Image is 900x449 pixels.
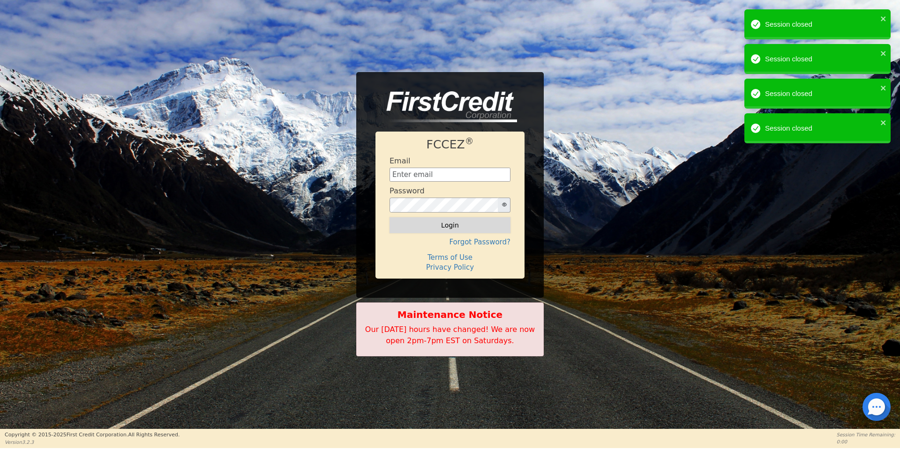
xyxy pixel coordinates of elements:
[765,19,877,30] div: Session closed
[765,123,877,134] div: Session closed
[390,138,510,152] h1: FCCEZ
[361,308,539,322] b: Maintenance Notice
[390,263,510,272] h4: Privacy Policy
[390,253,510,262] h4: Terms of Use
[765,54,877,65] div: Session closed
[465,136,474,146] sup: ®
[390,156,410,165] h4: Email
[390,186,425,195] h4: Password
[5,439,180,446] p: Version 3.2.3
[765,88,877,99] div: Session closed
[837,431,895,438] p: Session Time Remaining:
[880,117,887,128] button: close
[837,438,895,445] p: 0:00
[880,13,887,24] button: close
[390,198,498,213] input: password
[390,217,510,233] button: Login
[365,325,535,345] span: Our [DATE] hours have changed! We are now open 2pm-7pm EST on Saturdays.
[128,432,180,438] span: All Rights Reserved.
[375,91,517,122] img: logo-CMu_cnol.png
[390,168,510,182] input: Enter email
[880,82,887,93] button: close
[880,48,887,59] button: close
[390,238,510,246] h4: Forgot Password?
[5,431,180,439] p: Copyright © 2015- 2025 First Credit Corporation.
